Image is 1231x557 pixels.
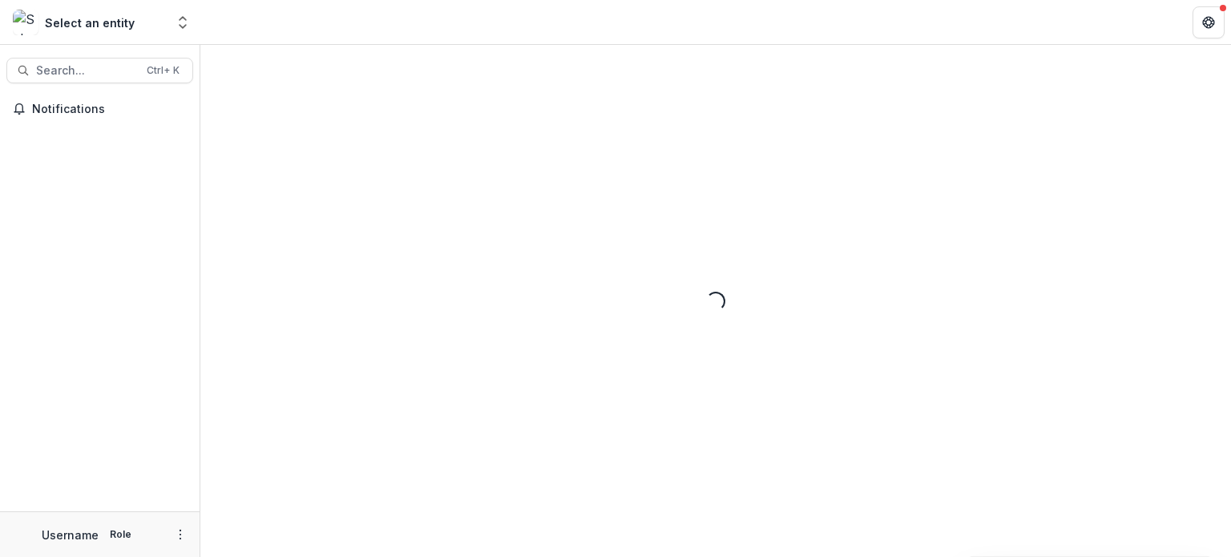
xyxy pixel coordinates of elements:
[42,527,99,543] p: Username
[6,96,193,122] button: Notifications
[105,527,136,542] p: Role
[1193,6,1225,38] button: Get Help
[32,103,187,116] span: Notifications
[172,6,194,38] button: Open entity switcher
[171,525,190,544] button: More
[6,58,193,83] button: Search...
[143,62,183,79] div: Ctrl + K
[13,10,38,35] img: Select an entity
[45,14,135,31] div: Select an entity
[36,64,137,78] span: Search...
